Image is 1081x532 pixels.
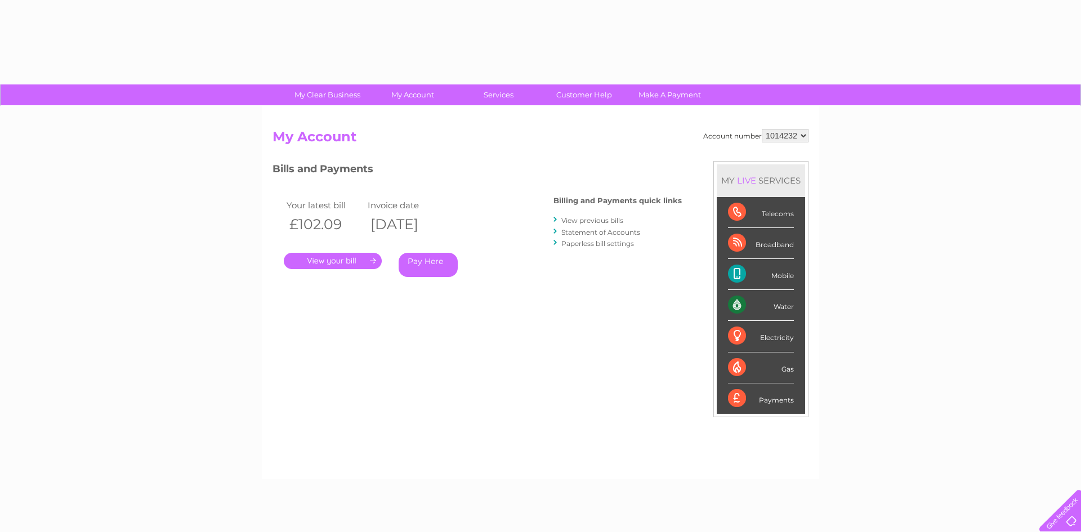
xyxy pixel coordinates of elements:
[728,290,794,321] div: Water
[367,84,459,105] a: My Account
[365,198,446,213] td: Invoice date
[273,129,808,150] h2: My Account
[728,321,794,352] div: Electricity
[284,253,382,269] a: .
[728,197,794,228] div: Telecoms
[284,198,365,213] td: Your latest bill
[553,196,682,205] h4: Billing and Payments quick links
[735,175,758,186] div: LIVE
[281,84,374,105] a: My Clear Business
[365,213,446,236] th: [DATE]
[561,216,623,225] a: View previous bills
[561,239,634,248] a: Paperless bill settings
[561,228,640,236] a: Statement of Accounts
[728,352,794,383] div: Gas
[399,253,458,277] a: Pay Here
[273,161,682,181] h3: Bills and Payments
[717,164,805,196] div: MY SERVICES
[452,84,545,105] a: Services
[623,84,716,105] a: Make A Payment
[538,84,631,105] a: Customer Help
[728,228,794,259] div: Broadband
[284,213,365,236] th: £102.09
[703,129,808,142] div: Account number
[728,383,794,414] div: Payments
[728,259,794,290] div: Mobile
